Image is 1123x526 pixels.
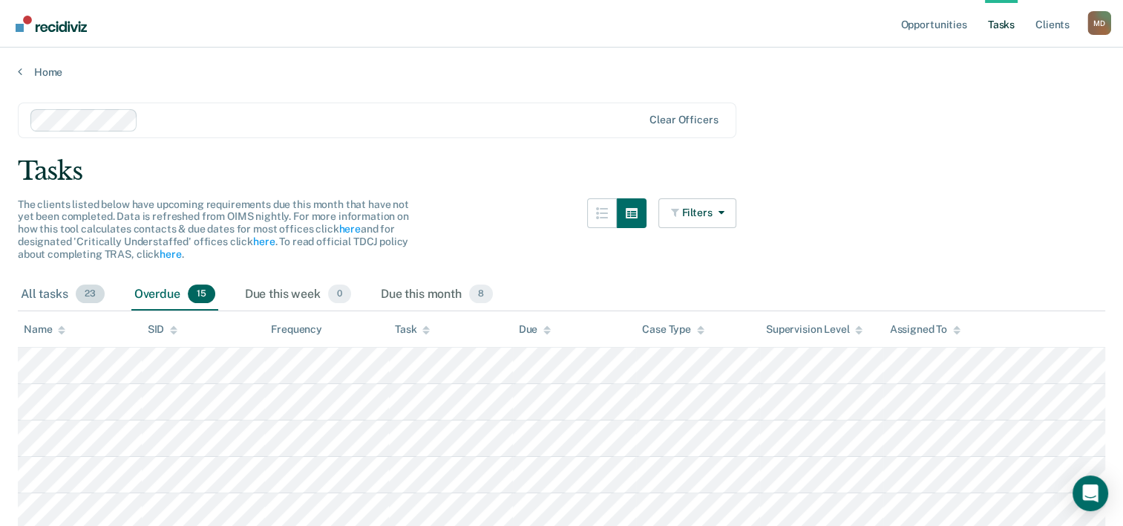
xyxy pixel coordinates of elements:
[18,198,409,260] span: The clients listed below have upcoming requirements due this month that have not yet been complet...
[16,16,87,32] img: Recidiviz
[338,223,360,235] a: here
[271,323,322,336] div: Frequency
[24,323,65,336] div: Name
[18,156,1105,186] div: Tasks
[1087,11,1111,35] button: Profile dropdown button
[766,323,863,336] div: Supervision Level
[148,323,178,336] div: SID
[18,279,108,311] div: All tasks23
[1073,475,1108,511] div: Open Intercom Messenger
[649,114,718,126] div: Clear officers
[1087,11,1111,35] div: M D
[658,198,737,228] button: Filters
[131,279,218,311] div: Overdue15
[328,285,351,304] span: 0
[378,279,496,311] div: Due this month8
[188,285,215,304] span: 15
[642,323,704,336] div: Case Type
[76,285,105,304] span: 23
[469,285,493,304] span: 8
[160,248,181,260] a: here
[395,323,430,336] div: Task
[519,323,551,336] div: Due
[889,323,960,336] div: Assigned To
[242,279,354,311] div: Due this week0
[18,65,1105,79] a: Home
[253,236,275,247] a: here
